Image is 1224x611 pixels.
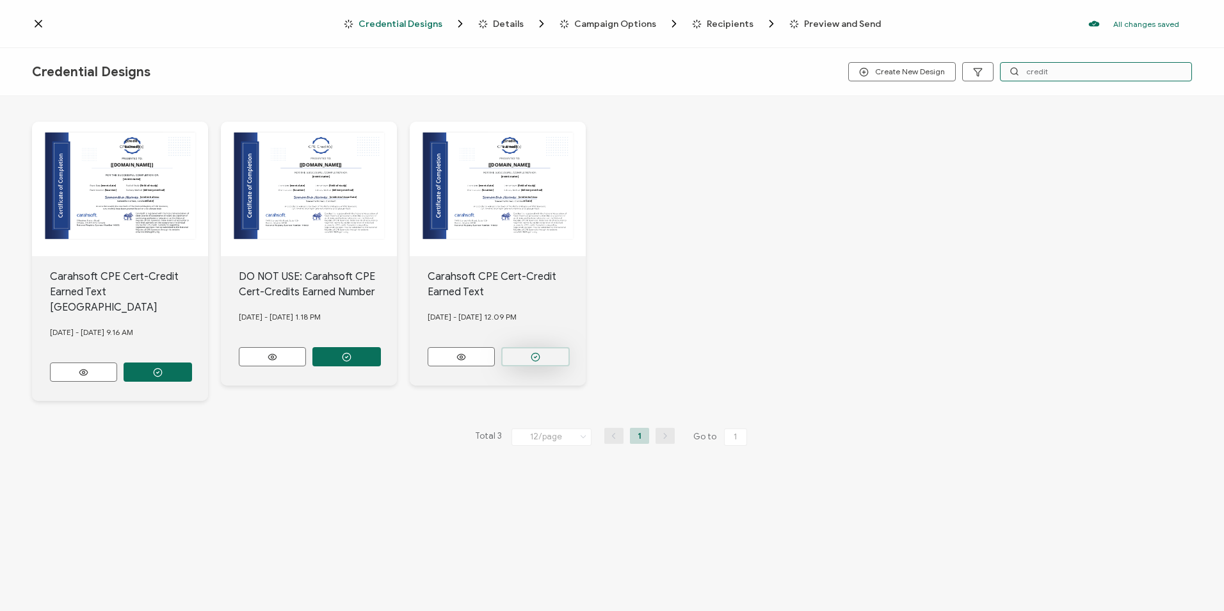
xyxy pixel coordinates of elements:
div: [DATE] - [DATE] 9.16 AM [50,315,209,350]
div: [DATE] - [DATE] 1.18 PM [239,300,398,334]
div: Breadcrumb [344,17,881,30]
li: 1 [630,428,649,444]
span: Recipients [692,17,778,30]
span: Campaign Options [574,19,656,29]
div: [DATE] - [DATE] 12.09 PM [428,300,586,334]
span: Preview and Send [804,19,881,29]
div: Carahsoft CPE Cert-Credit Earned Text [428,269,586,300]
iframe: Chat Widget [1160,550,1224,611]
span: Details [478,17,548,30]
span: Create New Design [859,67,945,77]
input: Search [1000,62,1192,81]
div: Carahsoft CPE Cert-Credit Earned Text [GEOGRAPHIC_DATA] [50,269,209,315]
p: All changes saved [1113,19,1179,29]
span: Go to [693,428,750,446]
span: Credential Designs [358,19,442,29]
span: Preview and Send [789,19,881,29]
button: Create New Design [848,62,956,81]
div: DO NOT USE: Carahsoft CPE Cert-Credits Earned Number [239,269,398,300]
span: Credential Designs [32,64,150,80]
span: Total 3 [475,428,502,446]
span: Campaign Options [560,17,680,30]
span: Credential Designs [344,17,467,30]
input: Select [511,428,592,446]
span: Details [493,19,524,29]
span: Recipients [707,19,753,29]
